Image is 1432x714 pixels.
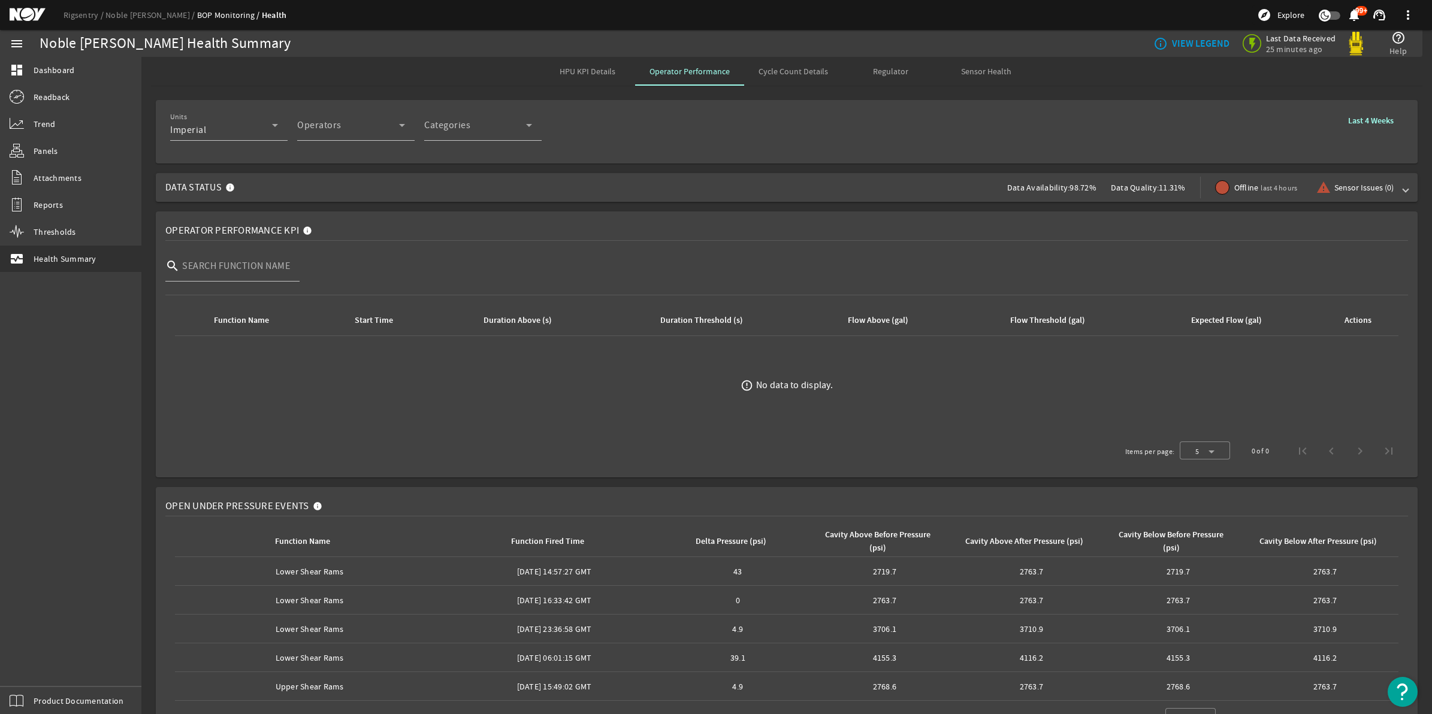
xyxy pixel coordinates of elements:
[1266,33,1336,44] span: Last Data Received
[10,63,24,77] mat-icon: dashboard
[1110,652,1247,664] div: 4155.3
[1153,37,1163,51] mat-icon: info_outline
[1256,652,1394,664] div: 4116.2
[105,10,197,20] a: Noble [PERSON_NAME]
[165,225,299,237] span: Operator Performance KPI
[1110,528,1242,555] div: Cavity Below Before Pressure (psi)
[1257,8,1271,22] mat-icon: explore
[1348,9,1360,22] button: 99+
[1111,528,1231,555] div: Cavity Below Before Pressure (psi)
[262,10,287,21] a: Health
[1391,31,1406,45] mat-icon: help_outline
[34,145,58,157] span: Panels
[816,652,953,664] div: 4155.3
[64,10,105,20] a: Rigsentry
[649,67,730,75] span: Operator Performance
[214,314,269,327] div: Function Name
[1110,565,1247,577] div: 2719.7
[818,528,938,555] div: Cavity Above Before Pressure (psi)
[484,314,552,327] div: Duration Above (s)
[1111,182,1159,193] span: Data Quality:
[511,535,584,548] div: Function Fired Time
[1172,38,1229,50] b: VIEW LEGEND
[963,623,1100,635] div: 3710.9
[968,314,1137,327] div: Flow Threshold (gal)
[669,594,806,606] div: 0
[449,623,660,635] div: [DATE] 23:36:58 GMT
[1256,535,1389,548] div: Cavity Below After Pressure (psi)
[1159,182,1186,193] span: 11.31%
[449,535,655,548] div: Function Fired Time
[297,123,399,137] span: Operator
[180,535,434,548] div: Function Name
[180,652,439,664] div: Lower Shear Rams
[180,623,439,635] div: Lower Shear Rams
[963,594,1100,606] div: 2763.7
[816,680,953,692] div: 2768.6
[1149,33,1234,55] button: VIEW LEGEND
[1252,5,1309,25] button: Explore
[355,314,393,327] div: Start Time
[449,652,660,664] div: [DATE] 06:01:15 GMT
[741,379,753,392] mat-icon: error_outline
[1110,623,1247,635] div: 3706.1
[197,10,262,20] a: BOP Monitoring
[1347,8,1361,22] mat-icon: notifications
[560,67,615,75] span: HPU KPI Details
[1151,314,1312,327] div: Expected Flow (gal)
[449,594,660,606] div: [DATE] 16:33:42 GMT
[963,535,1095,548] div: Cavity Above After Pressure (psi)
[669,535,802,548] div: Delta Pressure (psi)
[170,124,206,136] span: Imperial
[1389,45,1407,57] span: Help
[816,528,948,555] div: Cavity Above Before Pressure (psi)
[1007,182,1070,193] span: Data Availability:
[811,314,954,327] div: Flow Above (gal)
[1256,680,1394,692] div: 2763.7
[1388,677,1418,707] button: Open Resource Center
[40,38,291,50] div: Noble [PERSON_NAME] Health Summary
[297,119,342,131] mat-label: Operators
[1316,180,1326,195] mat-icon: warning
[1191,314,1262,327] div: Expected Flow (gal)
[165,173,240,202] mat-panel-title: Data Status
[873,67,908,75] span: Regulator
[424,119,470,131] mat-label: Categories
[660,314,743,327] div: Duration Threshold (s)
[848,314,908,327] div: Flow Above (gal)
[34,91,70,103] span: Readback
[696,535,766,548] div: Delta Pressure (psi)
[180,594,439,606] div: Lower Shear Rams
[34,226,76,238] span: Thresholds
[275,535,330,548] div: Function Name
[327,314,430,327] div: Start Time
[1277,9,1304,21] span: Explore
[34,253,96,265] span: Health Summary
[34,695,123,707] span: Product Documentation
[1070,182,1096,193] span: 98.72%
[180,314,313,327] div: Function Name
[1345,314,1371,327] div: Actions
[1259,535,1377,548] div: Cavity Below After Pressure (psi)
[1125,446,1175,458] div: Items per page:
[180,680,439,692] div: Upper Shear Rams
[669,680,806,692] div: 4.9
[1266,44,1336,55] span: 25 minutes ago
[1256,623,1394,635] div: 3710.9
[965,535,1083,548] div: Cavity Above After Pressure (psi)
[1110,594,1247,606] div: 2763.7
[669,652,806,664] div: 39.1
[816,594,953,606] div: 2763.7
[34,172,81,184] span: Attachments
[424,123,526,137] span: Categories
[1252,445,1269,457] div: 0 of 0
[449,680,660,692] div: [DATE] 15:49:02 GMT
[182,259,290,273] input: Search Function Name
[34,64,74,76] span: Dashboard
[1334,181,1394,193] span: Sensor Issues (0)
[669,623,806,635] div: 4.9
[34,199,63,211] span: Reports
[449,565,660,577] div: [DATE] 14:57:27 GMT
[1394,1,1422,29] button: more_vert
[1010,314,1085,327] div: Flow Threshold (gal)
